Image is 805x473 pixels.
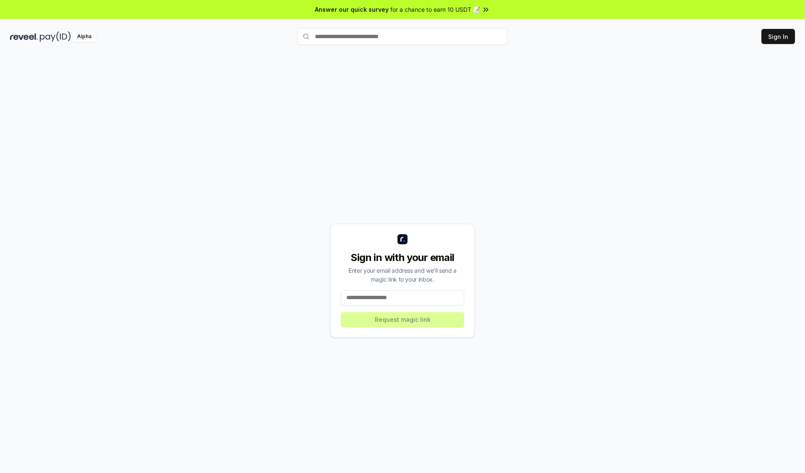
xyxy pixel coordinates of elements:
button: Sign In [761,29,795,44]
div: Alpha [73,31,96,42]
span: Answer our quick survey [315,5,389,14]
img: pay_id [40,31,71,42]
img: logo_small [397,234,408,244]
div: Sign in with your email [341,251,464,264]
span: for a chance to earn 10 USDT 📝 [390,5,480,14]
div: Enter your email address and we’ll send a magic link to your inbox. [341,266,464,284]
img: reveel_dark [10,31,38,42]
